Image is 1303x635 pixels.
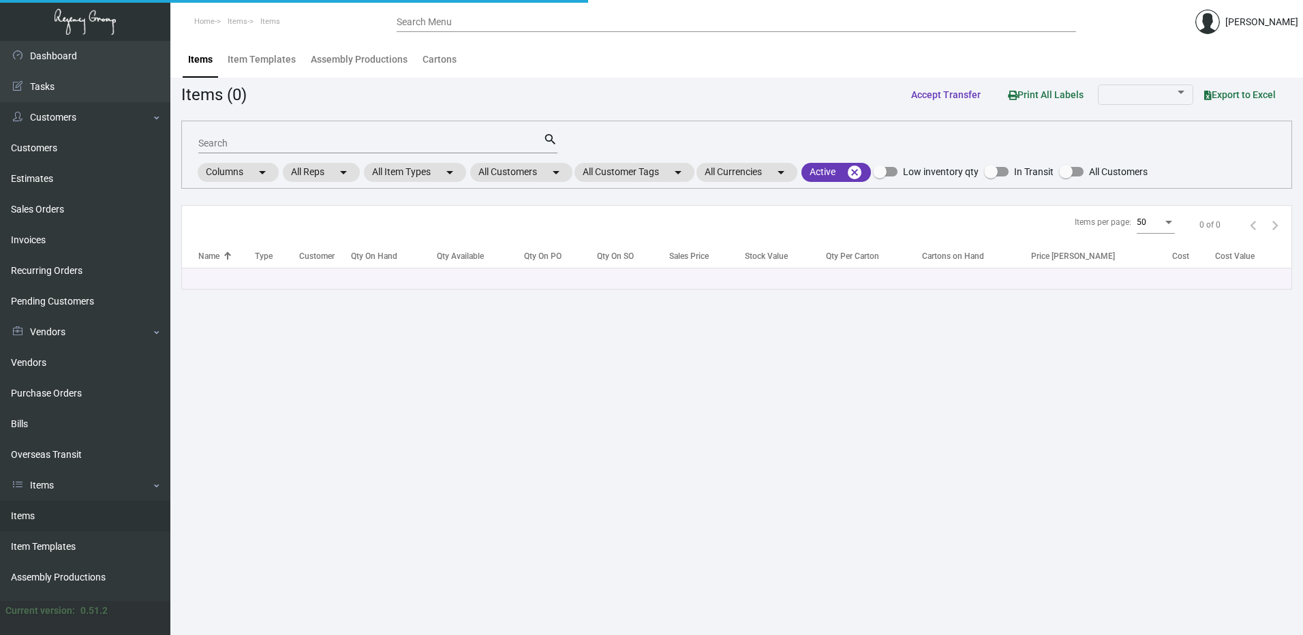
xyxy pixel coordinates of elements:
[437,250,484,262] div: Qty Available
[745,250,826,262] div: Stock Value
[696,163,797,182] mat-chip: All Currencies
[228,52,296,67] div: Item Templates
[364,163,466,182] mat-chip: All Item Types
[801,163,871,182] mat-chip: Active
[351,250,397,262] div: Qty On Hand
[1031,250,1172,262] div: Price [PERSON_NAME]
[437,250,524,262] div: Qty Available
[80,604,108,618] div: 0.51.2
[1008,89,1084,100] span: Print All Labels
[1172,250,1215,262] div: Cost
[911,89,981,100] span: Accept Transfer
[1225,15,1298,29] div: [PERSON_NAME]
[470,163,572,182] mat-chip: All Customers
[283,163,360,182] mat-chip: All Reps
[311,52,408,67] div: Assembly Productions
[335,164,352,181] mat-icon: arrow_drop_down
[198,250,219,262] div: Name
[255,250,299,262] div: Type
[524,250,597,262] div: Qty On PO
[1031,250,1115,262] div: Price [PERSON_NAME]
[543,131,557,148] mat-icon: search
[1215,250,1291,262] div: Cost Value
[351,250,437,262] div: Qty On Hand
[442,164,458,181] mat-icon: arrow_drop_down
[1193,82,1287,107] button: Export to Excel
[997,82,1094,107] button: Print All Labels
[1195,10,1220,34] img: admin@bootstrapmaster.com
[198,163,279,182] mat-chip: Columns
[228,17,247,26] span: Items
[194,17,215,26] span: Home
[597,250,669,262] div: Qty On SO
[900,82,992,107] button: Accept Transfer
[670,164,686,181] mat-icon: arrow_drop_down
[669,250,709,262] div: Sales Price
[1137,218,1175,228] mat-select: Items per page:
[255,250,273,262] div: Type
[1014,164,1054,180] span: In Transit
[181,82,247,107] div: Items (0)
[188,52,213,67] div: Items
[846,164,863,181] mat-icon: cancel
[597,250,634,262] div: Qty On SO
[1199,219,1221,231] div: 0 of 0
[299,244,351,268] th: Customer
[574,163,694,182] mat-chip: All Customer Tags
[922,250,1031,262] div: Cartons on Hand
[669,250,746,262] div: Sales Price
[826,250,879,262] div: Qty Per Carton
[773,164,789,181] mat-icon: arrow_drop_down
[826,250,922,262] div: Qty Per Carton
[198,250,255,262] div: Name
[423,52,457,67] div: Cartons
[548,164,564,181] mat-icon: arrow_drop_down
[260,17,280,26] span: Items
[1264,214,1286,236] button: Next page
[1172,250,1189,262] div: Cost
[1075,216,1131,228] div: Items per page:
[903,164,979,180] span: Low inventory qty
[1089,164,1148,180] span: All Customers
[254,164,271,181] mat-icon: arrow_drop_down
[1215,250,1255,262] div: Cost Value
[745,250,788,262] div: Stock Value
[1242,214,1264,236] button: Previous page
[1137,217,1146,227] span: 50
[1204,89,1276,100] span: Export to Excel
[922,250,984,262] div: Cartons on Hand
[524,250,562,262] div: Qty On PO
[5,604,75,618] div: Current version:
